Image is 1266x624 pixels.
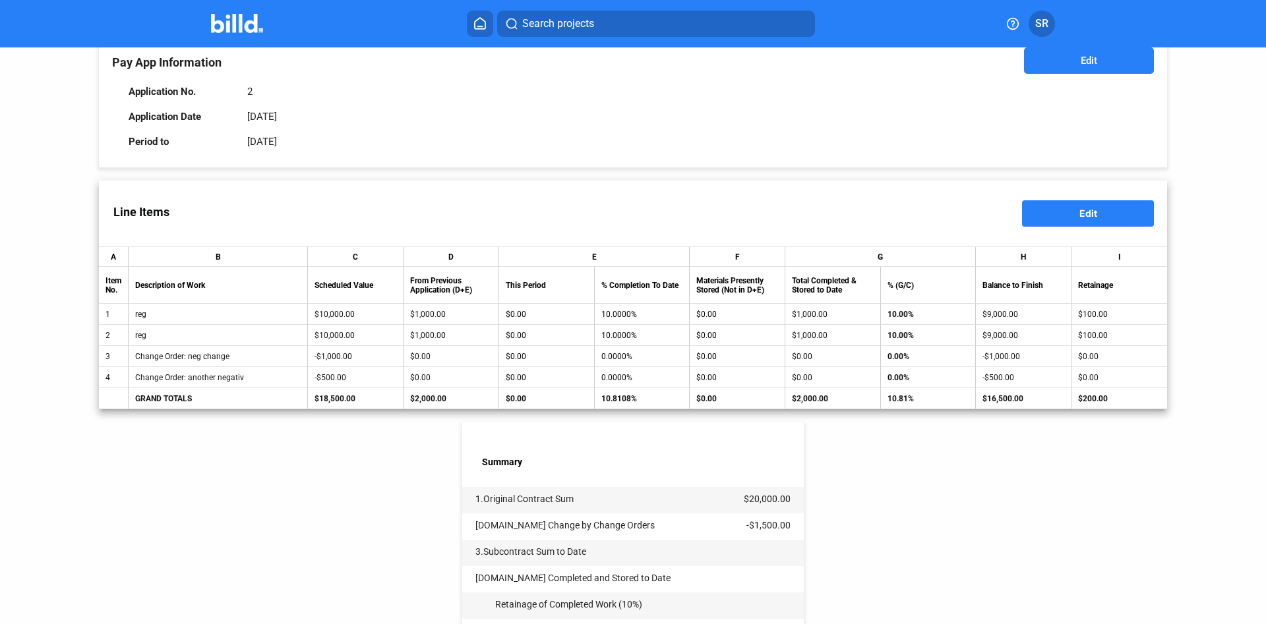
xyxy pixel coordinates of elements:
[247,111,277,123] div: [DATE]
[497,11,815,37] button: Search projects
[105,373,121,382] div: 4
[135,310,301,319] div: reg
[881,367,977,388] td: 0.00%
[1078,352,1160,361] div: $0.00
[1078,310,1160,319] div: $100.00
[982,310,1064,319] div: $9,000.00
[129,111,234,123] div: Application Date
[475,520,655,530] span: [DOMAIN_NAME] Change by Change Orders
[744,487,804,504] td: $20,000.00
[211,14,263,33] img: Billd Company Logo
[881,388,977,409] td: 10.81%
[881,304,977,325] td: 10.00%
[404,267,499,304] th: From Previous Application (D+E)
[746,513,804,530] td: -$1,500.00
[976,247,1071,267] th: H
[475,494,574,504] span: 1.Original Contract Sum
[129,136,234,148] div: Period to
[881,346,977,367] td: 0.00%
[1024,47,1154,74] button: Edit
[404,388,499,409] td: $2,000.00
[499,267,594,304] th: This Period
[499,247,690,267] th: E
[982,331,1064,340] div: $9,000.00
[308,267,404,304] th: Scheduled Value
[690,247,785,267] th: F
[129,267,308,304] th: Description of Work
[976,267,1071,304] th: Balance to Finish
[690,267,785,304] th: Materials Presently Stored (Not in D+E)
[315,331,396,340] div: $10,000.00
[475,546,586,557] span: 3.Subcontract Sum to Date
[1071,267,1167,304] th: Retainage
[499,388,594,409] td: $0.00
[308,388,404,409] td: $18,500.00
[315,373,396,382] div: -$500.00
[482,457,804,470] label: Summary
[792,373,874,382] div: $0.00
[595,388,690,409] td: 10.8108%
[475,599,642,610] span: Retainage of Completed Work (10%)
[135,373,301,382] div: Change Order: another negativ
[982,373,1064,382] div: -$500.00
[99,247,129,267] th: A
[129,247,308,267] th: B
[308,247,404,267] th: C
[410,310,492,319] div: $1,000.00
[129,388,308,409] td: GRAND TOTALS
[595,267,690,304] th: % Completion To Date
[475,573,671,583] span: [DOMAIN_NAME] Completed and Stored to Date
[99,192,184,232] label: Line Items
[881,325,977,346] td: 10.00%
[247,86,253,98] div: 2
[785,247,976,267] th: G
[135,331,301,340] div: reg
[247,136,277,148] div: [DATE]
[315,352,396,361] div: -$1,000.00
[410,373,492,382] div: $0.00
[105,352,121,361] div: 3
[785,267,881,304] th: Total Completed & Stored to Date
[1081,54,1097,67] span: Edit
[690,388,785,409] td: $0.00
[1022,200,1154,227] button: Edit
[105,331,121,340] div: 2
[1078,331,1160,340] div: $100.00
[792,310,874,319] div: $1,000.00
[792,352,874,361] div: $0.00
[1079,208,1097,219] span: Edit
[105,310,121,319] div: 1
[522,16,594,32] span: Search projects
[1071,388,1167,409] td: $200.00
[1029,11,1055,37] button: SR
[1035,16,1048,32] span: SR
[404,247,499,267] th: D
[1078,373,1160,382] div: $0.00
[410,331,492,340] div: $1,000.00
[792,331,874,340] div: $1,000.00
[1071,247,1167,267] th: I
[99,267,129,304] th: Item No.
[982,352,1064,361] div: -$1,000.00
[881,267,977,304] th: % (G/C)
[112,55,222,69] span: Pay App Information
[135,352,301,361] div: Change Order: neg change
[785,388,881,409] td: $2,000.00
[315,310,396,319] div: $10,000.00
[410,352,492,361] div: $0.00
[129,86,234,98] div: Application No.
[976,388,1071,409] td: $16,500.00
